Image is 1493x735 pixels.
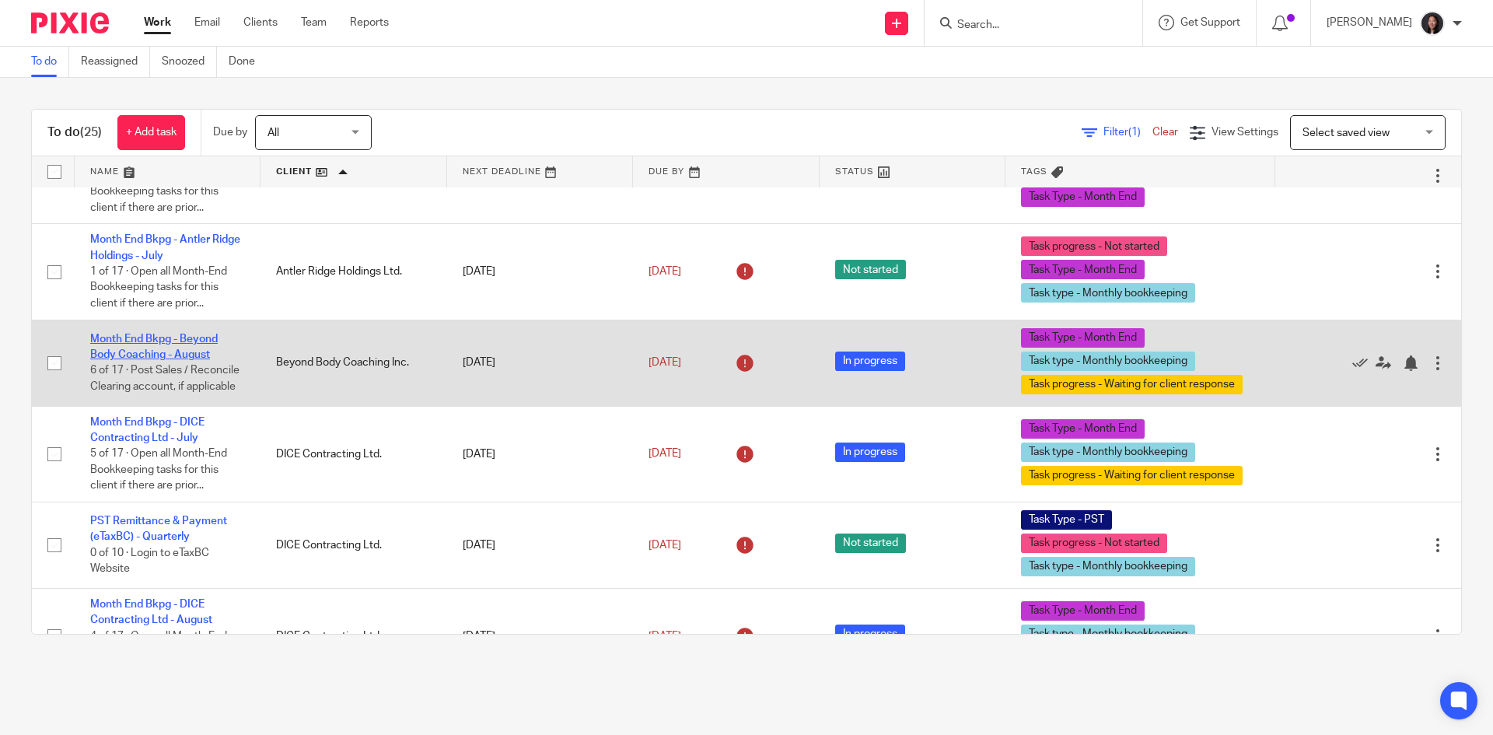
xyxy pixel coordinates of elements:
p: Due by [213,124,247,140]
span: Task progress - Not started [1021,534,1167,553]
a: + Add task [117,115,185,150]
a: Month End Bkpg - Beyond Body Coaching - August [90,334,218,360]
span: Select saved view [1302,128,1390,138]
td: [DATE] [447,320,633,406]
td: Beyond Body Coaching Inc. [260,320,446,406]
span: Task type - Monthly bookkeeping [1021,443,1195,462]
span: Not started [835,534,906,553]
input: Search [956,19,1096,33]
a: Month End Bkpg - DICE Contracting Ltd - July [90,417,205,443]
span: Task type - Monthly bookkeeping [1021,557,1195,576]
a: Email [194,15,220,30]
span: Task progress - Waiting for client response [1021,466,1243,485]
span: Tags [1021,167,1047,176]
span: View Settings [1212,127,1278,138]
span: Task Type - Month End [1021,601,1145,621]
span: In progress [835,625,905,644]
span: [DATE] [649,449,681,460]
span: In progress [835,443,905,462]
span: Filter [1103,127,1152,138]
span: Task type - Monthly bookkeeping [1021,625,1195,644]
span: Get Support [1180,17,1240,28]
span: 4 of 17 · Open all Month-End Bookkeeping tasks for this client if there are prior... [90,631,227,674]
a: Clear [1152,127,1178,138]
a: Mark as done [1352,355,1376,370]
td: DICE Contracting Ltd. [260,588,446,684]
span: 1 of 17 · Open all Month-End Bookkeeping tasks for this client if there are prior... [90,266,227,309]
span: Task Type - Month End [1021,328,1145,348]
td: DICE Contracting Ltd. [260,406,446,502]
a: Clients [243,15,278,30]
span: 2 of 17 · Open all Month-End Bookkeeping tasks for this client if there are prior... [90,170,227,213]
a: Reports [350,15,389,30]
span: (25) [80,126,102,138]
span: All [267,128,279,138]
a: Snoozed [162,47,217,77]
a: PST Remittance & Payment (eTaxBC) - Quarterly [90,516,227,542]
a: To do [31,47,69,77]
a: Reassigned [81,47,150,77]
a: Month End Bkpg - DICE Contracting Ltd - August [90,599,212,625]
a: Team [301,15,327,30]
td: [DATE] [447,224,633,320]
span: Task Type - PST [1021,510,1112,530]
span: Task Type - Month End [1021,260,1145,279]
span: Task type - Monthly bookkeeping [1021,283,1195,303]
span: Not started [835,260,906,279]
span: In progress [835,352,905,371]
span: 6 of 17 · Post Sales / Reconcile Clearing account, if applicable [90,366,240,393]
p: [PERSON_NAME] [1327,15,1412,30]
span: (1) [1128,127,1141,138]
a: Work [144,15,171,30]
span: [DATE] [649,631,681,642]
span: Task type - Monthly bookkeeping [1021,352,1195,371]
h1: To do [47,124,102,141]
td: [DATE] [447,406,633,502]
span: [DATE] [649,540,681,551]
span: 0 of 10 · Login to eTaxBC Website [90,548,209,575]
img: Pixie [31,12,109,33]
td: DICE Contracting Ltd. [260,502,446,588]
td: [DATE] [447,502,633,588]
span: [DATE] [649,357,681,368]
span: Task Type - Month End [1021,419,1145,439]
span: 5 of 17 · Open all Month-End Bookkeeping tasks for this client if there are prior... [90,448,227,491]
td: [DATE] [447,588,633,684]
span: Task Type - Month End [1021,187,1145,207]
span: Task progress - Not started [1021,236,1167,256]
a: Month End Bkpg - Antler Ridge Holdings - July [90,234,240,261]
span: Task progress - Waiting for client response [1021,375,1243,394]
img: Lili%20square.jpg [1420,11,1445,36]
td: Antler Ridge Holdings Ltd. [260,224,446,320]
a: Done [229,47,267,77]
span: [DATE] [649,266,681,277]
